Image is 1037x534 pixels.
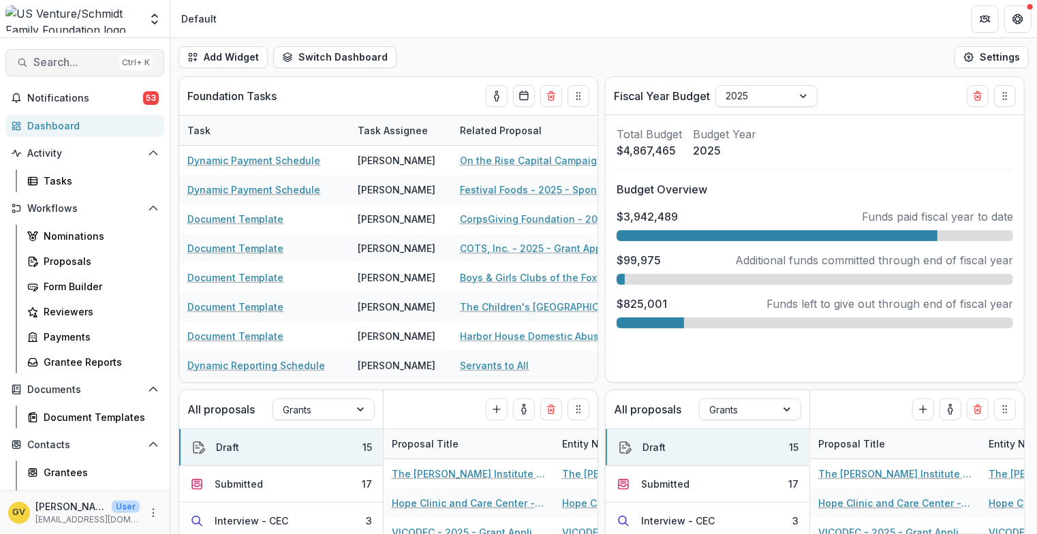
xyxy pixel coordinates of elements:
[460,270,614,285] a: Boys & Girls Clubs of the Fox Valley - 2025 - Grant Application
[13,508,26,517] div: Greg Vandenberg
[513,85,535,107] button: Calendar
[187,270,283,285] a: Document Template
[362,440,372,454] div: 15
[22,300,164,323] a: Reviewers
[562,467,716,481] a: The [PERSON_NAME] Institute for American Democracy
[22,461,164,484] a: Grantees
[216,440,239,454] div: Draft
[358,270,435,285] div: [PERSON_NAME]
[187,300,283,314] a: Document Template
[452,116,622,145] div: Related Proposal
[27,439,142,451] span: Contacts
[5,434,164,456] button: Open Contacts
[22,225,164,247] a: Nominations
[1004,5,1032,33] button: Get Help
[22,406,164,428] a: Document Templates
[358,212,435,226] div: [PERSON_NAME]
[358,300,435,314] div: [PERSON_NAME]
[452,123,550,138] div: Related Proposal
[486,398,508,420] button: Create Proposal
[554,429,724,458] div: Entity Name
[179,116,350,145] div: Task
[460,329,614,343] a: Harbor House Domestic Abuse Programs, Inc. - 2025 - Grant Application
[617,252,661,268] p: $99,975
[350,116,452,145] div: Task Assignee
[617,296,667,312] p: $825,001
[912,398,934,420] button: Create Proposal
[350,123,436,138] div: Task Assignee
[384,429,554,458] div: Proposal Title
[5,87,164,109] button: Notifications53
[27,93,143,104] span: Notifications
[22,275,164,298] a: Form Builder
[972,5,999,33] button: Partners
[187,401,255,418] p: All proposals
[641,514,715,528] div: Interview - CEC
[693,142,756,159] p: 2025
[614,401,681,418] p: All proposals
[22,326,164,348] a: Payments
[994,85,1016,107] button: Drag
[460,300,614,314] a: The Children's [GEOGRAPHIC_DATA] - 2025 - Grant Application
[5,379,164,400] button: Open Documents
[44,330,153,344] div: Payments
[187,241,283,255] a: Document Template
[5,49,164,76] button: Search...
[460,153,603,168] a: On the Rise Capital Campaign
[767,296,1013,312] p: Funds left to give out through end of fiscal year
[358,329,435,343] div: [PERSON_NAME]
[44,254,153,268] div: Proposals
[384,437,467,451] div: Proposal Title
[112,501,140,513] p: User
[181,12,217,26] div: Default
[187,329,283,343] a: Document Template
[788,477,799,491] div: 17
[460,183,614,197] a: Festival Foods - 2025 - Sponsorship Application Grant
[540,85,562,107] button: Delete card
[460,212,614,226] a: CorpsGiving Foundation - 2025 - Grant Application
[486,85,508,107] button: toggle-assigned-to-me
[187,183,320,197] a: Dynamic Payment Schedule
[187,88,277,104] p: Foundation Tasks
[568,85,589,107] button: Drag
[44,304,153,319] div: Reviewers
[44,279,153,294] div: Form Builder
[179,466,383,503] button: Submitted17
[119,55,153,70] div: Ctrl + K
[33,56,114,69] span: Search...
[143,91,159,105] span: 53
[44,174,153,188] div: Tasks
[606,466,809,503] button: Submitted17
[5,198,164,219] button: Open Workflows
[27,119,153,133] div: Dashboard
[215,514,288,528] div: Interview - CEC
[35,514,140,526] p: [EMAIL_ADDRESS][DOMAIN_NAME]
[145,5,164,33] button: Open entity switcher
[215,477,263,491] div: Submitted
[179,46,268,68] button: Add Widget
[358,358,435,373] div: [PERSON_NAME]
[460,241,614,255] a: COTS, Inc. - 2025 - Grant Application
[955,46,1029,68] button: Settings
[358,153,435,168] div: [PERSON_NAME]
[568,398,589,420] button: Drag
[540,398,562,420] button: Delete card
[35,499,106,514] p: [PERSON_NAME]
[5,114,164,137] a: Dashboard
[617,142,682,159] p: $4,867,465
[22,250,164,272] a: Proposals
[643,440,666,454] div: Draft
[179,429,383,466] button: Draft15
[5,142,164,164] button: Open Activity
[460,358,529,373] a: Servants to All
[562,496,698,510] a: Hope Clinic and Care Center
[513,398,535,420] button: toggle-assigned-to-me
[617,181,1013,198] p: Budget Overview
[967,398,989,420] button: Delete card
[967,85,989,107] button: Delete card
[358,183,435,197] div: [PERSON_NAME]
